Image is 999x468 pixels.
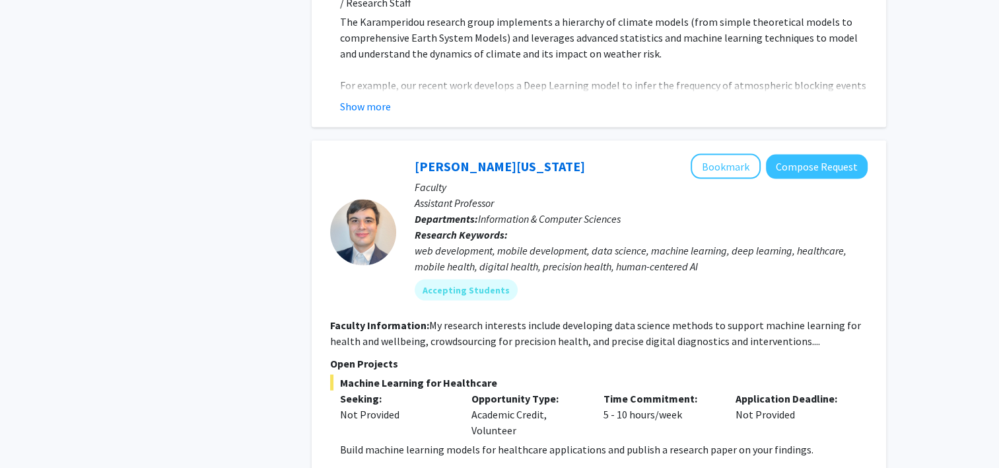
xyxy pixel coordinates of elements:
p: For example, our recent work develops a Deep Learning model to infer the frequency of atmospheric... [340,77,868,125]
a: [PERSON_NAME][US_STATE] [415,158,585,175]
mat-chip: Accepting Students [415,280,518,301]
span: Information & Computer Sciences [478,212,621,225]
div: Not Provided [726,391,858,438]
div: 5 - 10 hours/week [594,391,726,438]
iframe: Chat [10,409,56,458]
div: Academic Credit, Volunteer [462,391,594,438]
b: Departments: [415,212,478,225]
button: Add Peter Washington to Bookmarks [691,154,761,179]
p: Opportunity Type: [471,391,584,407]
p: Assistant Professor [415,195,868,211]
p: Open Projects [330,356,868,371]
p: Application Deadline: [736,391,848,407]
button: Compose Request to Peter Washington [766,155,868,179]
div: Not Provided [340,407,452,422]
b: Faculty Information: [330,319,429,332]
div: web development, mobile development, data science, machine learning, deep learning, healthcare, m... [415,243,868,274]
p: Build machine learning models for healthcare applications and publish a research paper on your fi... [340,442,868,457]
p: The Karamperidou research group implements a hierarchy of climate models (from simple theoretical... [340,14,868,61]
p: Time Commitment: [603,391,716,407]
span: Machine Learning for Healthcare [330,375,868,391]
b: Research Keywords: [415,228,508,241]
button: Show more [340,98,391,114]
fg-read-more: My research interests include developing data science methods to support machine learning for hea... [330,319,861,348]
p: Faculty [415,179,868,195]
p: Seeking: [340,391,452,407]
